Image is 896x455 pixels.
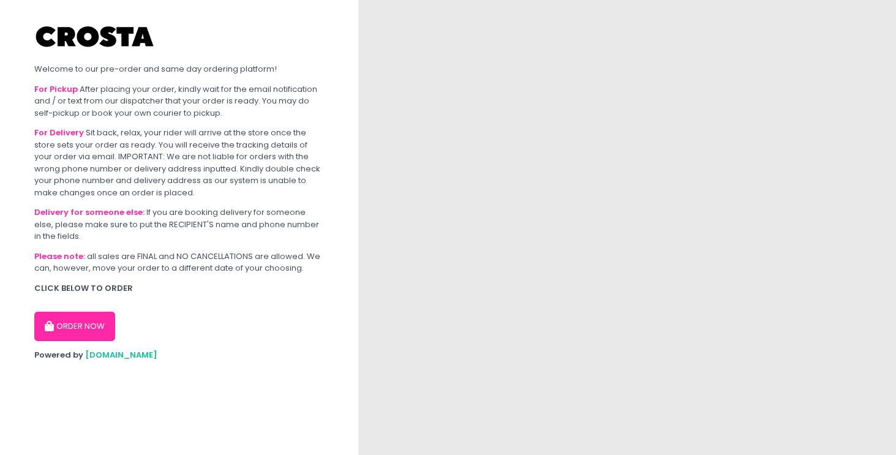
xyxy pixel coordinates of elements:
div: If you are booking delivery for someone else, please make sure to put the RECIPIENT'S name and ph... [34,206,324,243]
div: all sales are FINAL and NO CANCELLATIONS are allowed. We can, however, move your order to a diffe... [34,250,324,274]
div: Welcome to our pre-order and same day ordering platform! [34,63,324,75]
div: CLICK BELOW TO ORDER [34,282,324,295]
b: Please note: [34,250,85,262]
a: [DOMAIN_NAME] [85,349,157,361]
b: For Delivery [34,127,84,138]
div: After placing your order, kindly wait for the email notification and / or text from our dispatche... [34,83,324,119]
div: Sit back, relax, your rider will arrive at the store once the store sets your order as ready. You... [34,127,324,198]
div: Powered by [34,349,324,361]
b: For Pickup [34,83,78,95]
img: Crosta Pizzeria [34,18,157,55]
b: Delivery for someone else: [34,206,145,218]
button: ORDER NOW [34,312,115,341]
